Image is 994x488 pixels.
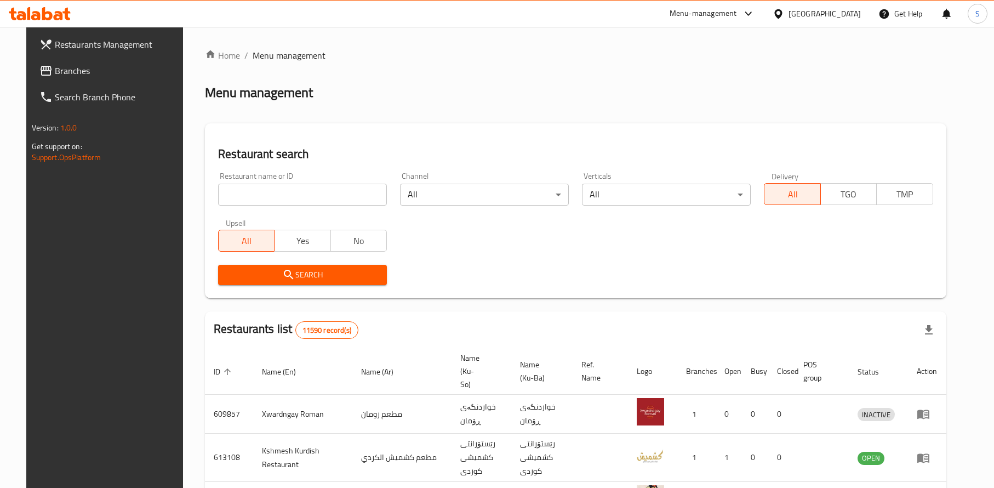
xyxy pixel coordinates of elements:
div: [GEOGRAPHIC_DATA] [789,8,861,20]
td: 1 [677,395,716,434]
h2: Restaurant search [218,146,933,162]
h2: Menu management [205,84,313,101]
button: TMP [876,183,933,205]
a: Home [205,49,240,62]
nav: breadcrumb [205,49,946,62]
td: 613108 [205,434,253,482]
div: All [400,184,569,206]
th: Open [716,348,742,395]
td: خواردنگەی ڕۆمان [511,395,573,434]
span: INACTIVE [858,408,895,421]
span: Status [858,365,893,378]
span: ID [214,365,235,378]
div: All [582,184,751,206]
a: Restaurants Management [31,31,192,58]
span: S [975,8,980,20]
span: Search [227,268,378,282]
td: 0 [768,395,795,434]
span: OPEN [858,452,884,464]
td: مطعم رومان [352,395,452,434]
a: Search Branch Phone [31,84,192,110]
span: Name (Ar) [361,365,408,378]
a: Branches [31,58,192,84]
button: TGO [820,183,877,205]
span: Version: [32,121,59,135]
button: Yes [274,230,330,252]
div: Menu [917,407,937,421]
td: 0 [768,434,795,482]
button: Search [218,265,387,285]
label: Delivery [772,172,799,180]
button: All [764,183,820,205]
input: Search for restaurant name or ID.. [218,184,387,206]
td: رێستۆرانتی کشمیشى كوردى [511,434,573,482]
td: 0 [716,395,742,434]
li: / [244,49,248,62]
div: Menu [917,451,937,464]
span: No [335,233,382,249]
span: Ref. Name [581,358,615,384]
th: Closed [768,348,795,395]
td: مطعم كشميش الكردي [352,434,452,482]
span: All [223,233,270,249]
img: Xwardngay Roman [637,398,664,425]
span: Search Branch Phone [55,90,184,104]
span: Name (Ku-So) [460,351,498,391]
td: خواردنگەی ڕۆمان [452,395,511,434]
th: Action [908,348,946,395]
td: Xwardngay Roman [253,395,352,434]
span: TMP [881,186,928,202]
th: Busy [742,348,768,395]
td: 609857 [205,395,253,434]
th: Logo [628,348,677,395]
td: 0 [742,434,768,482]
td: 1 [677,434,716,482]
div: Menu-management [670,7,737,20]
h2: Restaurants list [214,321,358,339]
span: Restaurants Management [55,38,184,51]
span: All [769,186,816,202]
button: No [330,230,387,252]
td: 1 [716,434,742,482]
span: Yes [279,233,326,249]
span: 1.0.0 [60,121,77,135]
td: Kshmesh Kurdish Restaurant [253,434,352,482]
label: Upsell [226,219,246,226]
td: 0 [742,395,768,434]
span: Name (Ku-Ba) [520,358,559,384]
div: OPEN [858,452,884,465]
span: POS group [803,358,836,384]
img: Kshmesh Kurdish Restaurant [637,442,664,469]
div: Total records count [295,321,358,339]
span: 11590 record(s) [296,325,358,336]
span: Get support on: [32,139,82,154]
td: رێستۆرانتی کشمیشى كوردى [452,434,511,482]
span: TGO [825,186,872,202]
button: All [218,230,275,252]
span: Branches [55,64,184,77]
span: Menu management [253,49,325,62]
a: Support.OpsPlatform [32,150,101,164]
div: Export file [916,317,942,343]
span: Name (En) [262,365,310,378]
th: Branches [677,348,716,395]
